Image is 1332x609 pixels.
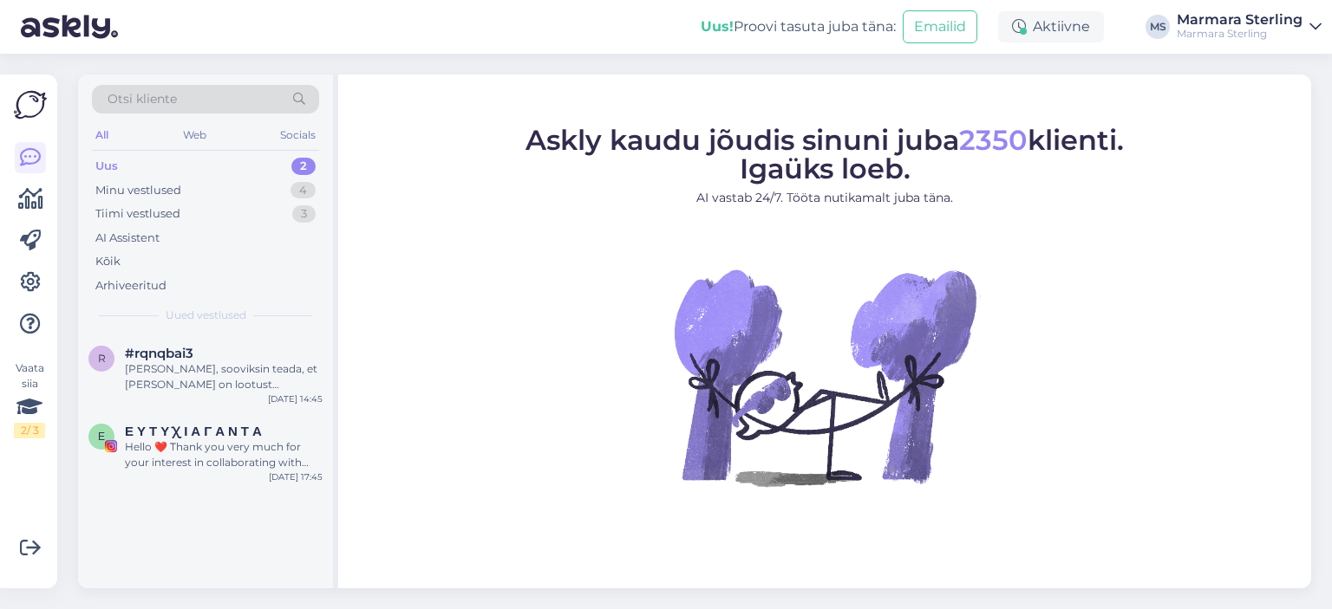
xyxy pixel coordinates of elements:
div: 2 [291,158,316,175]
span: 2350 [959,123,1028,157]
div: Minu vestlused [95,182,181,199]
b: Uus! [701,18,734,35]
div: Uus [95,158,118,175]
span: r [98,352,106,365]
div: Tiimi vestlused [95,205,180,223]
div: Hello ❤️ Thank you very much for your interest in collaborating with me. I have visited your prof... [125,439,323,470]
div: Marmara Sterling [1177,27,1303,41]
span: Uued vestlused [166,308,246,323]
div: Marmara Sterling [1177,13,1303,27]
div: [PERSON_NAME], sooviksin teada, et [PERSON_NAME] on lootust tagastuse tagasimaksele? Tellimuse nr... [125,361,323,392]
div: [DATE] 17:45 [269,470,323,483]
div: [DATE] 14:45 [268,392,323,405]
div: Vaata siia [14,360,45,438]
div: AI Assistent [95,230,160,247]
span: Ε [98,430,105,443]
div: Aktiivne [998,11,1104,42]
div: Proovi tasuta juba täna: [701,16,896,37]
div: Arhiveeritud [95,277,166,295]
div: 2 / 3 [14,423,45,438]
button: Emailid [903,10,977,43]
div: All [92,124,112,146]
div: Web [180,124,210,146]
a: Marmara SterlingMarmara Sterling [1177,13,1322,41]
div: Kõik [95,253,121,270]
p: AI vastab 24/7. Tööta nutikamalt juba täna. [526,189,1124,207]
img: No Chat active [669,221,981,533]
div: 3 [292,205,316,223]
span: Otsi kliente [108,90,177,108]
div: 4 [291,182,316,199]
img: Askly Logo [14,88,47,121]
span: Askly kaudu jõudis sinuni juba klienti. Igaüks loeb. [526,123,1124,185]
div: MS [1146,15,1170,39]
span: #rqnqbai3 [125,346,193,361]
span: Ε Υ Τ Υ Χ Ι Α Γ Α Ν Τ Α [125,424,262,439]
div: Socials [277,124,319,146]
